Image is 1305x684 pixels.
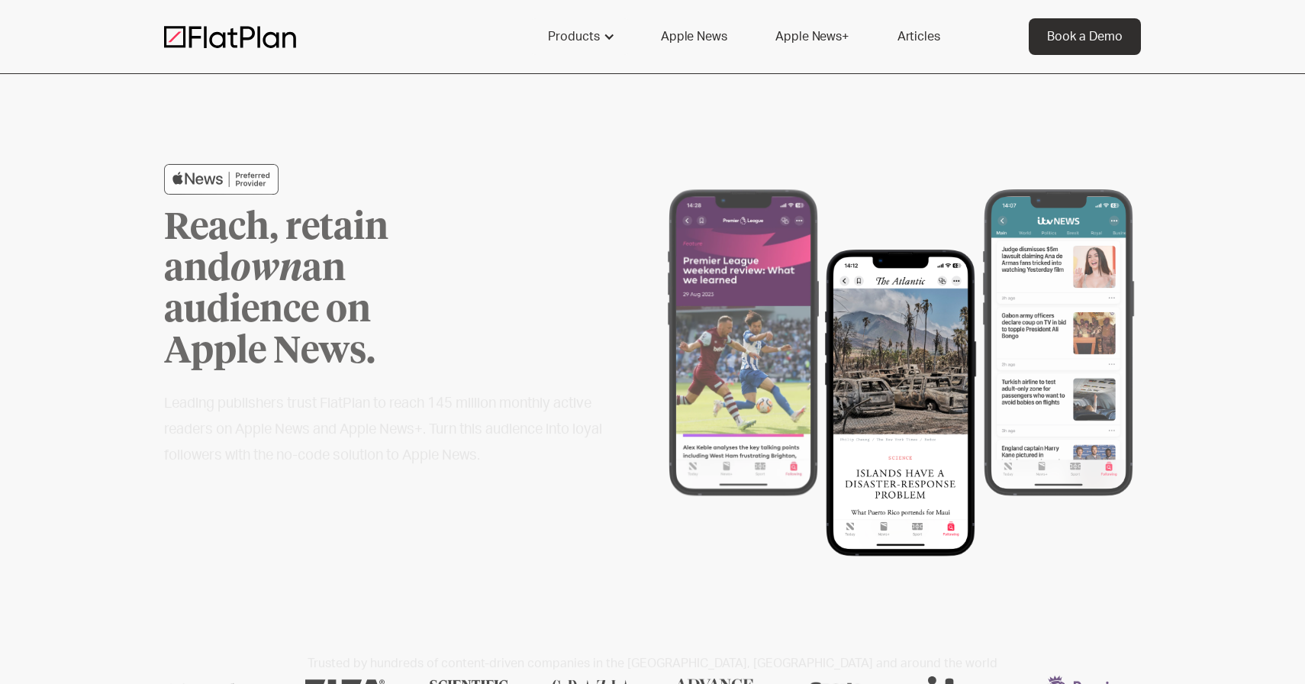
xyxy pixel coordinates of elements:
a: Apple News+ [757,18,866,55]
h1: Reach, retain and an audience on Apple News. [164,208,477,373]
div: Book a Demo [1047,27,1123,46]
div: Products [530,18,630,55]
h2: Trusted by hundreds of content-driven companies in the [GEOGRAPHIC_DATA], [GEOGRAPHIC_DATA] and a... [164,657,1141,671]
div: Products [548,27,600,46]
h2: Leading publishers trust FlatPlan to reach 145 million monthly active readers on Apple News and A... [164,391,604,469]
a: Articles [879,18,959,55]
a: Book a Demo [1029,18,1141,55]
em: own [230,251,302,288]
a: Apple News [643,18,745,55]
